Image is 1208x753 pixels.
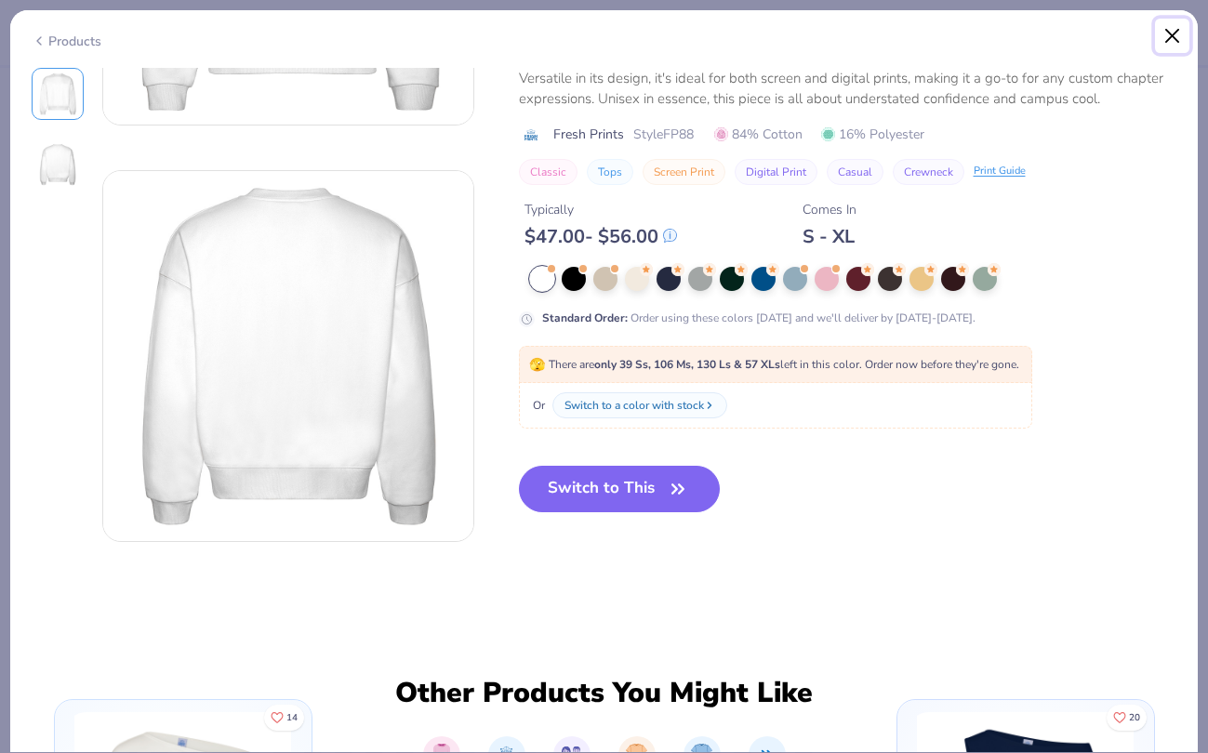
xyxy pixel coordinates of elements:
[286,713,298,722] span: 14
[564,397,704,414] div: Switch to a color with stock
[643,159,725,185] button: Screen Print
[529,357,1019,372] span: There are left in this color. Order now before they're gone.
[553,125,624,144] span: Fresh Prints
[893,159,964,185] button: Crewneck
[264,705,304,731] button: Like
[1107,705,1147,731] button: Like
[524,200,677,219] div: Typically
[735,159,817,185] button: Digital Print
[587,159,633,185] button: Tops
[803,225,856,248] div: S - XL
[1155,19,1190,54] button: Close
[32,32,101,51] div: Products
[384,677,825,710] div: Other Products You Might Like
[35,142,80,187] img: Back
[821,125,924,144] span: 16% Polyester
[35,72,80,116] img: Front
[803,200,856,219] div: Comes In
[974,164,1026,179] div: Print Guide
[519,159,577,185] button: Classic
[529,397,545,414] span: Or
[594,357,780,372] strong: only 39 Ss, 106 Ms, 130 Ls & 57 XLs
[633,125,694,144] span: Style FP88
[1129,713,1140,722] span: 20
[542,310,976,326] div: Order using these colors [DATE] and we'll deliver by [DATE]-[DATE].
[542,310,628,325] strong: Standard Order :
[103,171,473,541] img: Back
[714,125,803,144] span: 84% Cotton
[552,392,727,418] button: Switch to a color with stock
[529,356,545,374] span: 🫣
[519,466,721,512] button: Switch to This
[519,127,544,142] img: brand logo
[524,225,677,248] div: $ 47.00 - $ 56.00
[827,159,883,185] button: Casual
